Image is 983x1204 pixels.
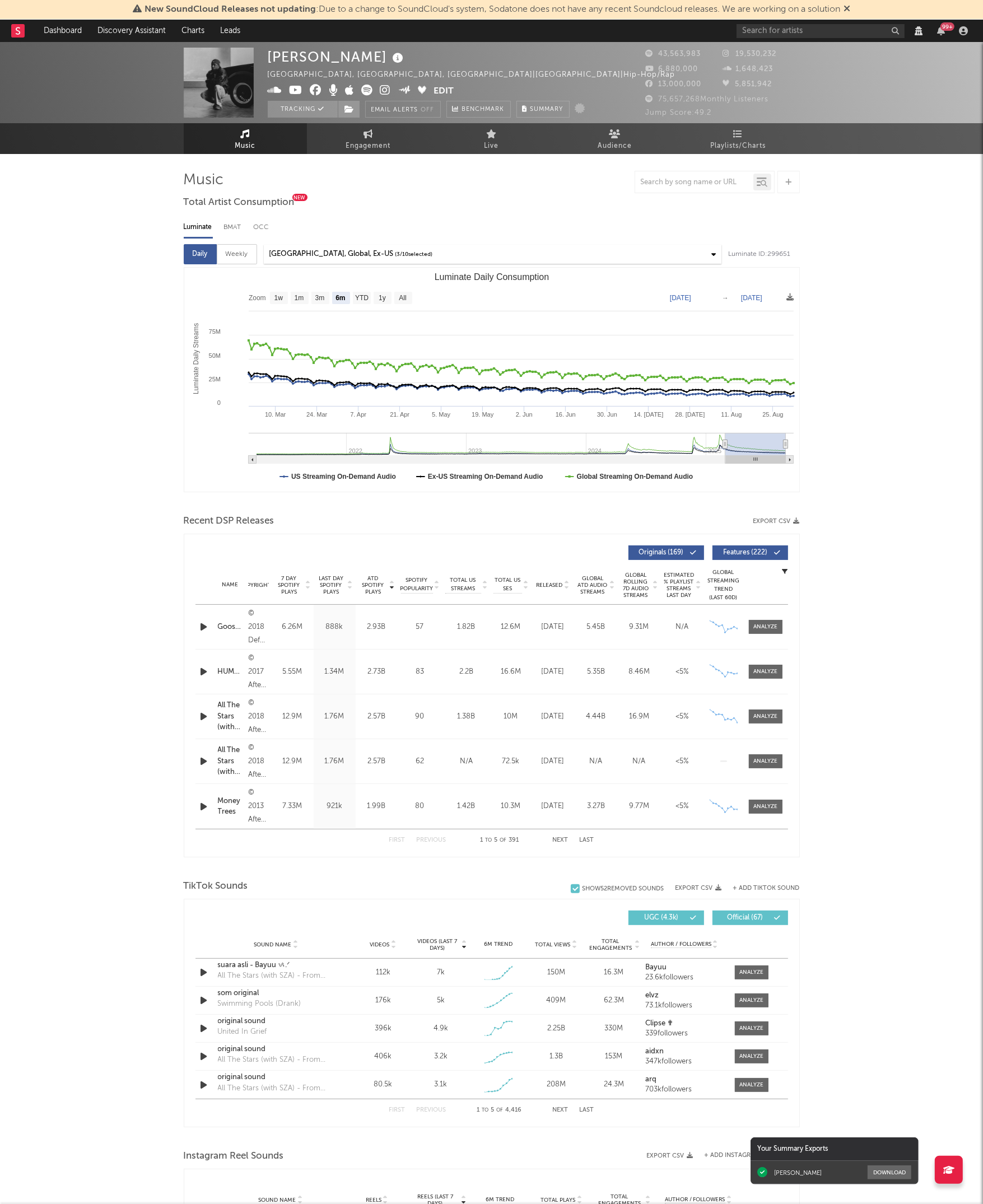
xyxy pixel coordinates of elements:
div: [PERSON_NAME] [774,1169,822,1177]
button: UGC(4.3k) [628,911,704,925]
div: 62.3M [588,995,640,1006]
div: 1.38B [445,711,488,722]
div: New [292,194,308,201]
div: 10.3M [493,801,529,812]
text: 19. May [472,411,494,418]
div: 73.1k followers [645,1002,723,1010]
div: Your Summary Exports [751,1137,919,1161]
div: 921k [316,801,353,812]
a: original sound [218,1072,335,1083]
text: YTD [355,295,368,302]
div: 9.77M [621,801,658,812]
div: 2.93B [358,622,395,633]
a: Benchmark [446,101,511,118]
a: Live [430,123,553,154]
span: Engagement [346,139,391,153]
div: Weekly [217,244,257,264]
div: 16.6M [493,666,529,678]
span: 1,648,423 [723,66,773,73]
text: 25. Aug [762,411,783,418]
a: elvz [645,992,723,1000]
a: All The Stars (with SZA) [218,745,243,778]
text: 21. Apr [390,411,409,418]
text: US Streaming On-Demand Audio [291,473,396,480]
div: 80.5k [357,1079,409,1090]
text: 10. Mar [264,411,286,418]
div: 5k [437,995,445,1006]
button: 99+ [937,26,945,35]
span: Total Engagements [588,938,633,951]
div: + Add Instagram Reel Sound [693,1152,800,1159]
a: Audience [553,123,677,154]
button: First [389,1107,406,1113]
div: 7.33M [274,801,311,812]
div: 2.73B [358,666,395,678]
span: 75,657,268 Monthly Listeners [646,96,769,103]
div: 23.6k followers [645,974,723,982]
text: Global Streaming On-Demand Audio [576,473,693,480]
span: Total Views [535,941,570,948]
div: 80 [400,801,440,812]
text: [DATE] [741,294,762,302]
div: [PERSON_NAME] [268,48,407,66]
div: 396k [357,1023,409,1034]
div: 2.25B [530,1023,582,1034]
div: 888k [316,622,353,633]
button: Export CSV [647,1152,693,1159]
button: Features(222) [712,545,788,560]
div: © 2013 Aftermath/Interscope Records [248,786,269,827]
span: Playlists/Charts [710,139,766,153]
div: 57 [400,622,440,633]
text: 1m [294,295,304,302]
text: 14. [DATE] [633,411,663,418]
text: 5. May [432,411,451,418]
a: Engagement [307,123,430,154]
div: 12.9M [274,756,311,767]
div: [DATE] [534,756,572,767]
div: 176k [357,995,409,1006]
div: United In Grief [218,1026,267,1038]
div: © 2018 Aftermath Records [248,741,269,782]
span: Spotify Popularity [400,576,433,593]
span: Total US Streams [445,576,481,593]
div: 12.6M [493,622,529,633]
div: N/A [621,756,658,767]
span: Recent DSP Releases [184,515,274,528]
text: 11. Aug [721,411,742,418]
a: Playlists/Charts [677,123,800,154]
a: Leads [212,20,248,42]
em: Off [421,107,435,113]
span: Benchmark [462,103,505,116]
text: 3m [315,295,324,302]
div: [DATE] [534,711,572,722]
text: Luminate Daily Consumption [434,272,549,282]
span: 6,880,000 [646,66,698,73]
text: All [399,295,406,302]
div: 3.2k [434,1051,448,1062]
div: 153M [588,1051,640,1062]
div: 1.99B [358,801,395,812]
div: <5% [664,711,701,722]
text: 25M [208,376,220,382]
span: Audience [598,139,632,153]
div: 1.42B [445,801,488,812]
button: Export CSV [753,518,800,525]
span: Features ( 222 ) [720,549,771,556]
a: original sound [218,1044,335,1055]
text: Luminate Daily Streams [192,323,199,394]
input: Search by song name or URL [635,178,753,187]
text: 50M [208,352,220,359]
text: 24. Mar [306,411,327,418]
div: Luminate ID: 299651 [728,248,799,261]
span: Author / Followers [665,1196,725,1203]
input: Search for artists [737,24,905,38]
button: Last [580,1107,594,1113]
div: 150M [530,967,582,978]
div: 6M Trend [472,940,524,949]
div: Daily [184,244,217,264]
span: Music [235,139,255,153]
strong: aidxn [645,1048,664,1055]
div: 1.82B [445,622,488,633]
div: 62 [400,756,440,767]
